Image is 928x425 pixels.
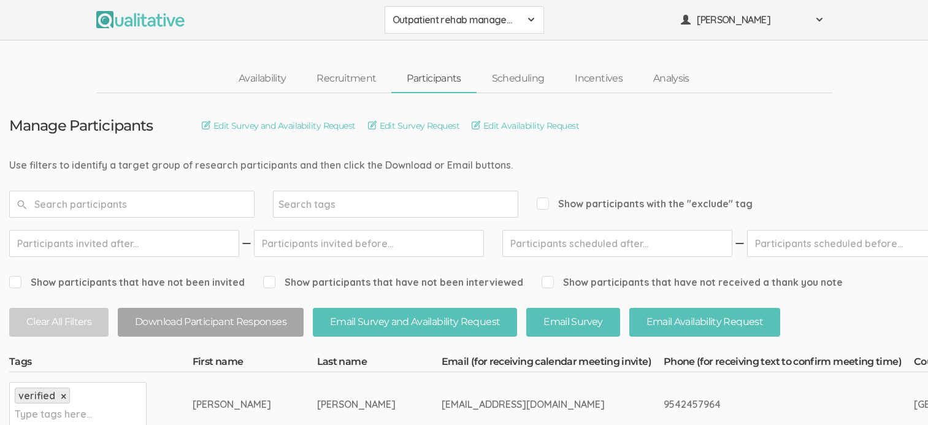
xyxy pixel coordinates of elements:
th: Email (for receiving calendar meeting invite) [442,355,664,372]
input: Participants invited after... [9,230,239,257]
a: Availability [223,66,301,92]
span: verified [18,389,55,402]
button: [PERSON_NAME] [673,6,832,34]
span: [PERSON_NAME] [697,13,807,27]
div: 9542457964 [664,397,868,412]
a: Analysis [638,66,705,92]
a: Scheduling [477,66,560,92]
input: Participants invited before... [254,230,484,257]
th: Phone (for receiving text to confirm meeting time) [664,355,914,372]
a: Participants [391,66,476,92]
button: Clear All Filters [9,308,109,337]
input: Participants scheduled after... [502,230,732,257]
th: Last name [317,355,442,372]
th: First name [193,355,317,372]
span: Show participants that have not been invited [9,275,245,289]
span: Show participants with the "exclude" tag [537,197,753,211]
img: dash.svg [734,230,746,257]
input: Type tags here... [15,406,91,422]
span: Show participants that have not been interviewed [263,275,523,289]
a: Incentives [559,66,638,92]
div: [PERSON_NAME] [317,397,396,412]
button: Download Participant Responses [118,308,304,337]
img: dash.svg [240,230,253,257]
span: Outpatient rehab management of no shows and cancellations [393,13,520,27]
a: Edit Survey and Availability Request [202,119,356,132]
div: [EMAIL_ADDRESS][DOMAIN_NAME] [442,397,618,412]
button: Outpatient rehab management of no shows and cancellations [385,6,544,34]
h3: Manage Participants [9,118,153,134]
div: [PERSON_NAME] [193,397,271,412]
iframe: Chat Widget [867,366,928,425]
a: Edit Availability Request [472,119,579,132]
a: Recruitment [301,66,391,92]
input: Search tags [278,196,355,212]
a: Edit Survey Request [368,119,459,132]
span: Show participants that have not received a thank you note [542,275,843,289]
img: Qualitative [96,11,185,28]
button: Email Availability Request [629,308,780,337]
input: Search participants [9,191,255,218]
th: Tags [9,355,193,372]
button: Email Survey [526,308,619,337]
button: Email Survey and Availability Request [313,308,517,337]
a: × [61,391,66,402]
